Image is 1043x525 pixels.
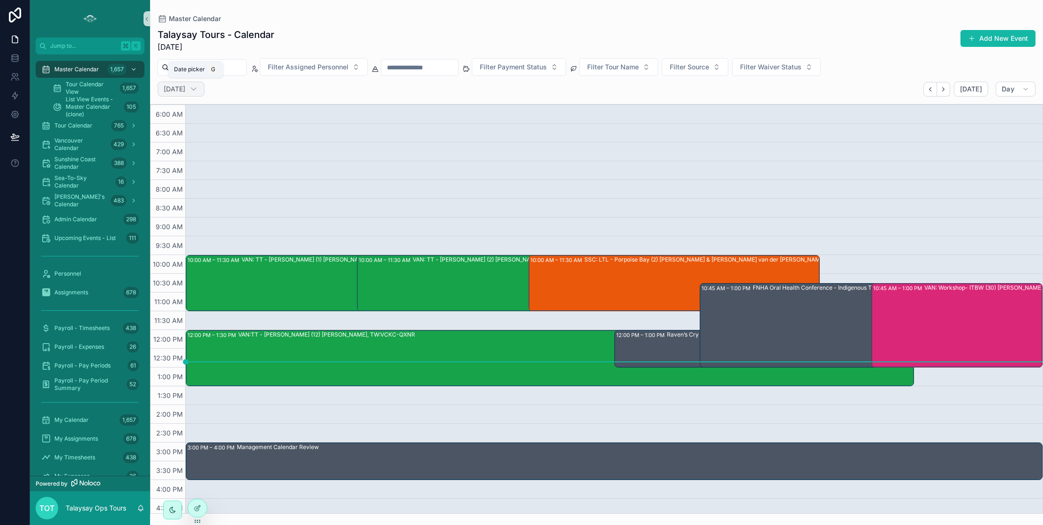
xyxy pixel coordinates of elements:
div: 3:00 PM – 4:00 PM [188,443,237,452]
span: Master Calendar [54,66,99,73]
div: Raven’s Cry film testing [667,331,729,338]
div: 10:00 AM – 11:30 AMSSC: LTL - Porpoise Bay (2) [PERSON_NAME] & [PERSON_NAME] van der [PERSON_NAME... [529,255,819,311]
span: G [210,66,217,73]
div: 105 [124,101,139,112]
span: TOT [39,502,54,514]
span: 2:00 PM [154,410,185,418]
button: Select Button [732,58,821,76]
span: 10:30 AM [151,279,185,287]
div: 10:00 AM – 11:30 AM [188,255,242,265]
span: Upcoming Events - List [54,234,116,242]
span: Admin Calendar [54,216,97,223]
span: 7:00 AM [154,148,185,156]
div: VAN: TT - [PERSON_NAME] (2) [PERSON_NAME], TW:TGME-KAZQ [413,256,589,263]
div: 3:00 PM – 4:00 PMManagement Calendar Review [186,443,1042,480]
span: 3:00 PM [154,448,185,456]
a: My Expenses26 [36,468,144,485]
a: Payroll - Timesheets438 [36,320,144,337]
span: Vancouver Calendar [54,137,107,152]
a: Powered by [30,476,150,491]
a: My Assignments678 [36,430,144,447]
div: 10:00 AM – 11:30 AM [359,255,413,265]
span: 6:00 AM [153,110,185,118]
div: 1,657 [120,82,139,94]
div: 678 [123,433,139,444]
div: 438 [123,452,139,463]
div: 12:00 PM – 1:30 PMVAN:TT - [PERSON_NAME] (12) [PERSON_NAME], TW:VCKC-QXNR [186,330,914,386]
div: 10:45 AM – 1:00 PMFNHA Oral Health Conference - Indigenous Tea Blending [In-person] [700,284,990,367]
a: My Calendar1,657 [36,412,144,428]
span: 7:30 AM [154,166,185,174]
div: 765 [111,120,127,131]
span: Powered by [36,480,68,487]
span: 4:30 PM [154,504,185,512]
span: K [132,42,140,50]
div: Management Calendar Review [237,443,319,451]
button: Add New Event [960,30,1035,47]
span: [DATE] [960,85,982,93]
div: 12:00 PM – 1:30 PM [188,330,238,340]
span: My Calendar [54,416,89,424]
button: Next [937,82,950,97]
span: Sea-To-Sky Calendar [54,174,112,189]
span: 8:00 AM [153,185,185,193]
h1: Talaysay Tours - Calendar [158,28,274,41]
a: Payroll - Expenses26 [36,338,144,355]
span: Payroll - Timesheets [54,324,110,332]
span: List View Events - Master Calendar (clone) [66,96,120,118]
div: 483 [111,195,127,206]
span: Filter Source [670,62,709,72]
div: 26 [127,471,139,482]
span: Filter Waiver Status [740,62,801,72]
a: Personnel [36,265,144,282]
span: 11:00 AM [152,298,185,306]
button: Select Button [260,58,368,76]
span: [PERSON_NAME]'s Calendar [54,193,107,208]
div: 10:45 AM – 1:00 PM [702,284,753,293]
span: 2:30 PM [154,429,185,437]
div: 10:00 AM – 11:30 AM [530,255,584,265]
span: Date picker [174,66,205,73]
span: Master Calendar [169,14,221,23]
span: 3:30 PM [154,466,185,474]
div: 16 [115,176,127,187]
span: 9:30 AM [153,241,185,249]
div: 438 [123,322,139,334]
h2: [DATE] [164,84,185,94]
span: Personnel [54,270,81,277]
span: My Expenses [54,472,90,480]
a: Payroll - Pay Periods61 [36,357,144,374]
div: 10:45 AM – 1:00 PM [873,284,924,293]
a: Master Calendar [158,14,221,23]
div: 298 [123,214,139,225]
div: 111 [126,232,139,244]
span: Tour Calendar [54,122,92,129]
div: 1,657 [107,64,127,75]
div: 52 [127,379,139,390]
span: 10:00 AM [151,260,185,268]
a: Upcoming Events - List111 [36,230,144,247]
div: SSC: LTL - Porpoise Bay (2) [PERSON_NAME] & [PERSON_NAME] van der [PERSON_NAME]:ZMHC-CAPV [584,256,862,263]
span: Tour Calendar View [66,81,116,96]
span: My Assignments [54,435,98,442]
span: Jump to... [50,42,117,50]
span: Filter Tour Name [587,62,639,72]
div: 10:00 AM – 11:30 AMVAN: TT - [PERSON_NAME] (1) [PERSON_NAME], TW:GRBJ-XPBX [186,255,476,311]
span: 11:30 AM [152,316,185,324]
a: List View Events - Master Calendar (clone)105 [47,98,144,115]
p: Talaysay Ops Tours [66,503,126,513]
img: App logo [83,11,98,26]
span: 12:30 PM [151,354,185,362]
button: Day [996,82,1035,97]
a: Assignments678 [36,284,144,301]
span: Filter Assigned Personnel [268,62,348,72]
span: Filter Payment Status [480,62,547,72]
button: Back [923,82,937,97]
span: Payroll - Pay Periods [54,362,111,369]
span: Sunshine Coast Calendar [54,156,107,171]
a: [PERSON_NAME]'s Calendar483 [36,192,144,209]
a: Payroll - Pay Period Summary52 [36,376,144,393]
div: 10:00 AM – 11:30 AMVAN: TT - [PERSON_NAME] (2) [PERSON_NAME], TW:TGME-KAZQ [357,255,648,311]
a: Sea-To-Sky Calendar16 [36,173,144,190]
